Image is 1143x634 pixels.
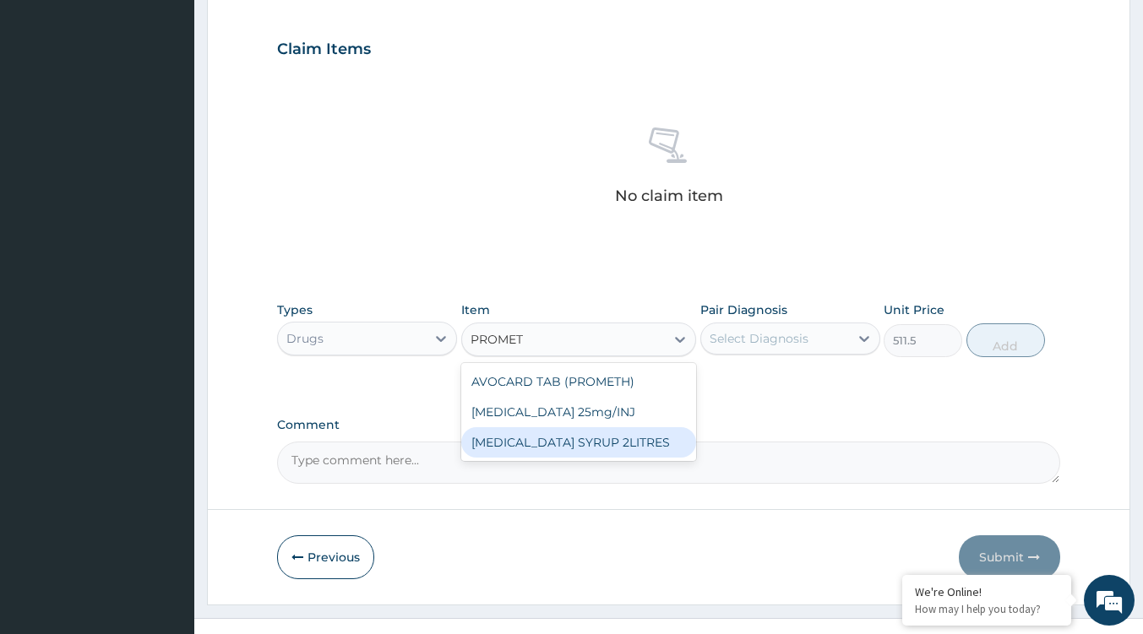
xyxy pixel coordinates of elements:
[98,213,233,383] span: We're online!
[915,584,1059,599] div: We're Online!
[277,8,318,49] div: Minimize live chat window
[277,535,374,579] button: Previous
[461,427,696,458] div: [MEDICAL_DATA] SYRUP 2LITRES
[277,303,313,317] label: Types
[461,301,490,318] label: Item
[461,397,696,427] div: [MEDICAL_DATA] 25mg/INJ
[959,535,1060,579] button: Submit
[286,330,324,347] div: Drugs
[277,41,371,59] h3: Claim Items
[88,95,284,117] div: Chat with us now
[710,330,808,347] div: Select Diagnosis
[615,187,723,204] p: No claim item
[966,323,1045,357] button: Add
[700,301,787,318] label: Pair Diagnosis
[31,84,68,127] img: d_794563401_company_1708531726252_794563401
[277,418,1060,432] label: Comment
[915,602,1059,616] p: How may I help you today?
[884,301,944,318] label: Unit Price
[461,366,696,397] div: AVOCARD TAB (PROMETH)
[8,461,322,520] textarea: Type your message and hit 'Enter'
